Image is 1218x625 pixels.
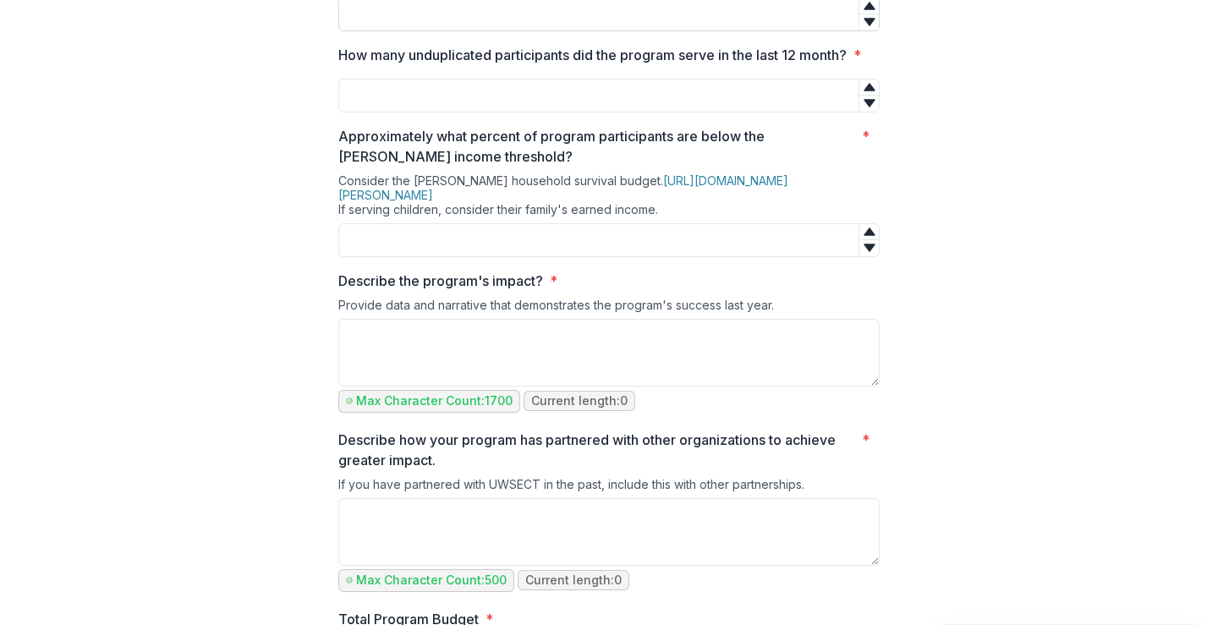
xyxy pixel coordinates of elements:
[338,271,543,291] p: Describe the program's impact?
[338,477,880,498] div: If you have partnered with UWSECT in the past, include this with other partnerships.
[525,573,622,588] p: Current length: 0
[356,394,513,408] p: Max Character Count: 1700
[338,298,880,319] div: Provide data and narrative that demonstrates the program's success last year.
[356,573,507,588] p: Max Character Count: 500
[531,394,628,408] p: Current length: 0
[338,173,788,202] a: [URL][DOMAIN_NAME][PERSON_NAME]
[338,430,855,470] p: Describe how your program has partnered with other organizations to achieve greater impact.
[338,126,855,167] p: Approximately what percent of program participants are below the [PERSON_NAME] income threshold?
[338,173,880,223] div: Consider the [PERSON_NAME] household survival budget. If serving children, consider their family'...
[338,45,847,65] p: How many unduplicated participants did the program serve in the last 12 month?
